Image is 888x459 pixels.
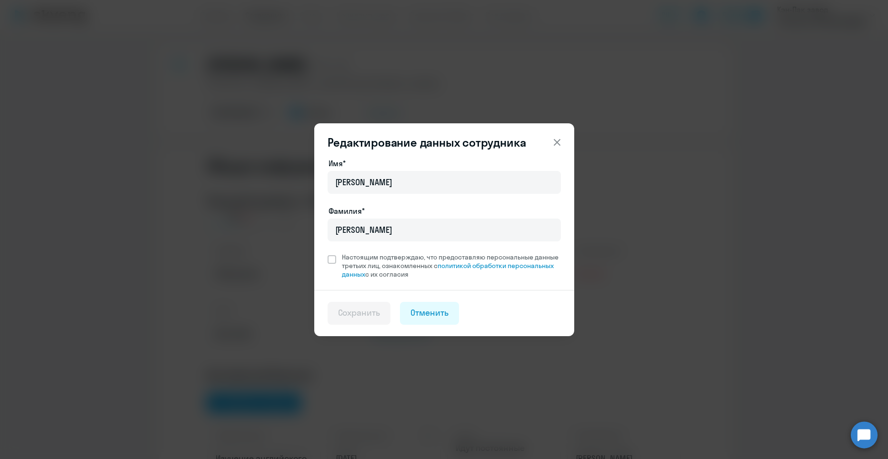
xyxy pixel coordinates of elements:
button: Отменить [400,302,459,325]
header: Редактирование данных сотрудника [314,135,574,150]
div: Отменить [410,307,449,319]
span: Настоящим подтверждаю, что предоставляю персональные данные третьих лиц, ознакомленных с с их сог... [342,253,561,279]
button: Сохранить [328,302,391,325]
label: Фамилия* [329,205,365,217]
a: политикой обработки персональных данных [342,261,554,279]
div: Сохранить [338,307,380,319]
